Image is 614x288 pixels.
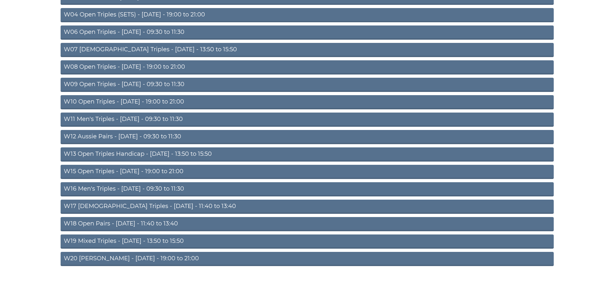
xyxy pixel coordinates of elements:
[61,217,554,231] a: W18 Open Pairs - [DATE] - 11:40 to 13:40
[61,78,554,92] a: W09 Open Triples - [DATE] - 09:30 to 11:30
[61,200,554,214] a: W17 [DEMOGRAPHIC_DATA] Triples - [DATE] - 11:40 to 13:40
[61,130,554,144] a: W12 Aussie Pairs - [DATE] - 09:30 to 11:30
[61,60,554,74] a: W08 Open Triples - [DATE] - 19:00 to 21:00
[61,8,554,22] a: W04 Open Triples (SETS) - [DATE] - 19:00 to 21:00
[61,25,554,40] a: W06 Open Triples - [DATE] - 09:30 to 11:30
[61,165,554,179] a: W15 Open Triples - [DATE] - 19:00 to 21:00
[61,147,554,162] a: W13 Open Triples Handicap - [DATE] - 13:50 to 15:50
[61,234,554,249] a: W19 Mixed Triples - [DATE] - 13:50 to 15:50
[61,252,554,266] a: W20 [PERSON_NAME] - [DATE] - 19:00 to 21:00
[61,95,554,109] a: W10 Open Triples - [DATE] - 19:00 to 21:00
[61,113,554,127] a: W11 Men's Triples - [DATE] - 09:30 to 11:30
[61,43,554,57] a: W07 [DEMOGRAPHIC_DATA] Triples - [DATE] - 13:50 to 15:50
[61,182,554,196] a: W16 Men's Triples - [DATE] - 09:30 to 11:30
